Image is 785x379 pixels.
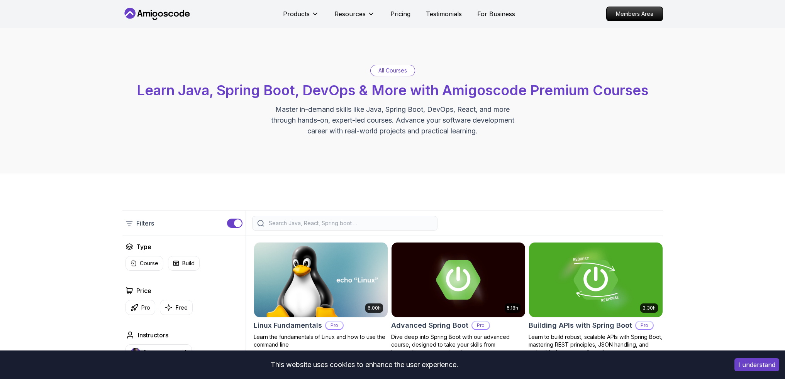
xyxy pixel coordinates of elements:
[391,320,468,331] h2: Advanced Spring Boot
[472,322,489,329] p: Pro
[254,333,388,349] p: Learn the fundamentals of Linux and how to use the command line
[391,333,526,356] p: Dive deep into Spring Boot with our advanced course, designed to take your skills from intermedia...
[182,259,195,267] p: Build
[140,259,158,267] p: Course
[391,242,526,356] a: Advanced Spring Boot card5.18hAdvanced Spring BootProDive deep into Spring Boot with our advanced...
[334,9,375,25] button: Resources
[607,7,663,21] p: Members Area
[141,304,150,312] p: Pro
[125,344,192,361] button: instructor img[PERSON_NAME]
[643,305,656,311] p: 3.30h
[734,358,779,371] button: Accept cookies
[529,242,663,356] a: Building APIs with Spring Boot card3.30hBuilding APIs with Spring BootProLearn to build robust, s...
[160,300,193,315] button: Free
[283,9,319,25] button: Products
[137,82,648,99] span: Learn Java, Spring Boot, DevOps & More with Amigoscode Premium Courses
[529,333,663,356] p: Learn to build robust, scalable APIs with Spring Boot, mastering REST principles, JSON handling, ...
[6,356,723,373] div: This website uses cookies to enhance the user experience.
[477,9,515,19] a: For Business
[283,9,310,19] p: Products
[378,67,407,74] p: All Courses
[606,7,663,21] a: Members Area
[392,243,525,317] img: Advanced Spring Boot card
[368,305,381,311] p: 6.00h
[136,219,154,228] p: Filters
[254,243,388,317] img: Linux Fundamentals card
[254,320,322,331] h2: Linux Fundamentals
[131,348,141,358] img: instructor img
[263,104,522,136] p: Master in-demand skills like Java, Spring Boot, DevOps, React, and more through hands-on, expert-...
[125,300,155,315] button: Pro
[529,320,632,331] h2: Building APIs with Spring Boot
[168,256,200,271] button: Build
[390,9,410,19] a: Pricing
[326,322,343,329] p: Pro
[267,219,432,227] input: Search Java, React, Spring boot ...
[138,330,168,340] h2: Instructors
[125,256,163,271] button: Course
[176,304,188,312] p: Free
[636,322,653,329] p: Pro
[529,243,663,317] img: Building APIs with Spring Boot card
[136,286,151,295] h2: Price
[136,242,151,251] h2: Type
[334,9,366,19] p: Resources
[254,242,388,349] a: Linux Fundamentals card6.00hLinux FundamentalsProLearn the fundamentals of Linux and how to use t...
[144,349,187,357] p: [PERSON_NAME]
[507,305,518,311] p: 5.18h
[426,9,462,19] a: Testimonials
